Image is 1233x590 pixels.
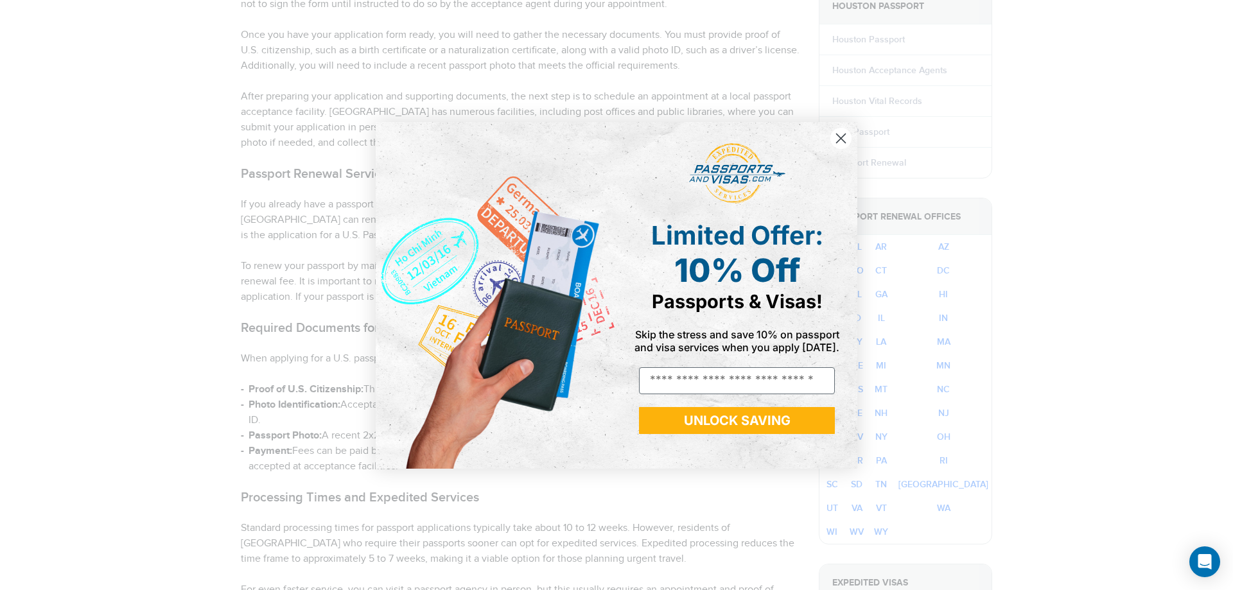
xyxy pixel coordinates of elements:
[830,127,852,150] button: Close dialog
[639,407,835,434] button: UNLOCK SAVING
[689,143,785,204] img: passports and visas
[376,122,616,469] img: de9cda0d-0715-46ca-9a25-073762a91ba7.png
[651,220,823,251] span: Limited Offer:
[1189,546,1220,577] div: Open Intercom Messenger
[634,328,839,354] span: Skip the stress and save 10% on passport and visa services when you apply [DATE].
[674,251,800,290] span: 10% Off
[652,290,823,313] span: Passports & Visas!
